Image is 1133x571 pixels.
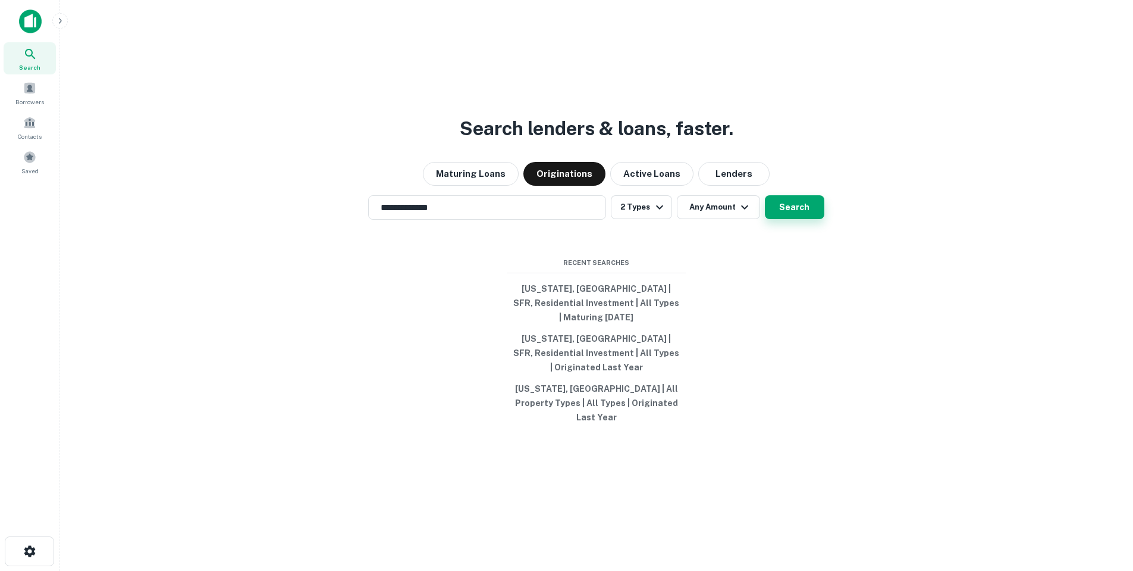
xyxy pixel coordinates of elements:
[507,328,686,378] button: [US_STATE], [GEOGRAPHIC_DATA] | SFR, Residential Investment | All Types | Originated Last Year
[507,258,686,268] span: Recent Searches
[507,378,686,428] button: [US_STATE], [GEOGRAPHIC_DATA] | All Property Types | All Types | Originated Last Year
[423,162,519,186] button: Maturing Loans
[4,77,56,109] a: Borrowers
[523,162,605,186] button: Originations
[507,278,686,328] button: [US_STATE], [GEOGRAPHIC_DATA] | SFR, Residential Investment | All Types | Maturing [DATE]
[698,162,770,186] button: Lenders
[611,195,671,219] button: 2 Types
[4,146,56,178] a: Saved
[460,114,733,143] h3: Search lenders & loans, faster.
[677,195,760,219] button: Any Amount
[4,42,56,74] a: Search
[610,162,693,186] button: Active Loans
[19,10,42,33] img: capitalize-icon.png
[765,195,824,219] button: Search
[15,97,44,107] span: Borrowers
[19,63,40,72] span: Search
[21,166,39,176] span: Saved
[1074,476,1133,533] iframe: Chat Widget
[4,111,56,143] a: Contacts
[18,132,42,141] span: Contacts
